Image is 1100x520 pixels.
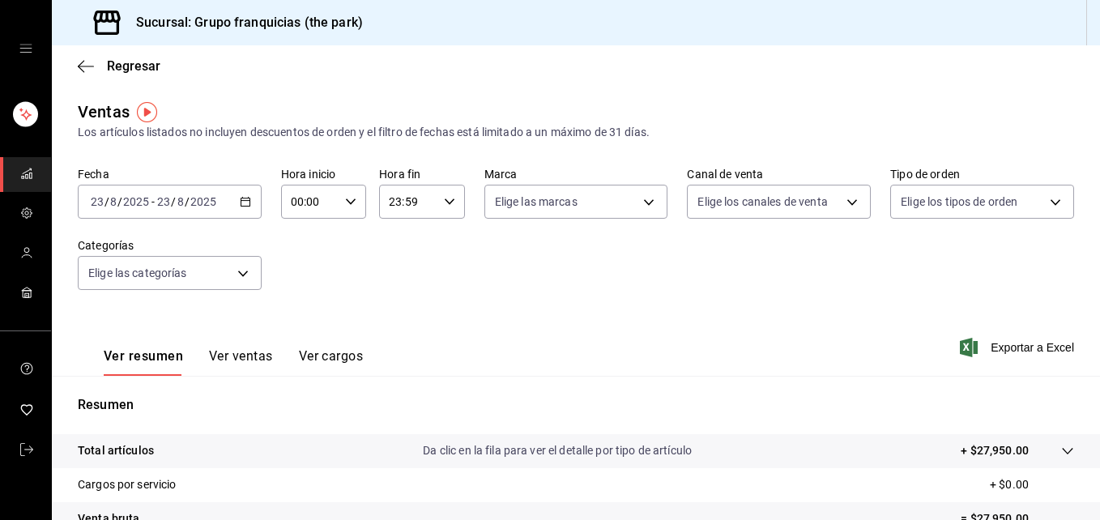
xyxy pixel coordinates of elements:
label: Fecha [78,168,262,180]
button: Ver cargos [299,348,364,376]
button: Exportar a Excel [963,338,1074,357]
button: Ver resumen [104,348,183,376]
div: Ventas [78,100,130,124]
div: Los artículos listados no incluyen descuentos de orden y el filtro de fechas está limitado a un m... [78,124,1074,141]
input: -- [156,195,171,208]
p: + $0.00 [990,476,1074,493]
p: Resumen [78,395,1074,415]
span: Regresar [107,58,160,74]
label: Canal de venta [687,168,871,180]
p: + $27,950.00 [961,442,1029,459]
label: Hora fin [379,168,464,180]
button: Regresar [78,58,160,74]
input: -- [90,195,104,208]
span: / [104,195,109,208]
img: Tooltip marker [137,102,157,122]
p: Da clic en la fila para ver el detalle por tipo de artículo [423,442,692,459]
button: open drawer [19,42,32,55]
p: Cargos por servicio [78,476,177,493]
label: Categorías [78,240,262,251]
h3: Sucursal: Grupo franquicias (the park) [123,13,363,32]
span: / [171,195,176,208]
label: Marca [484,168,668,180]
span: Elige los tipos de orden [901,194,1017,210]
input: ---- [122,195,150,208]
input: -- [109,195,117,208]
div: navigation tabs [104,348,363,376]
button: Ver ventas [209,348,273,376]
p: Total artículos [78,442,154,459]
span: - [151,195,155,208]
input: -- [177,195,185,208]
label: Hora inicio [281,168,366,180]
span: Elige los canales de venta [697,194,827,210]
span: Elige las categorías [88,265,187,281]
span: / [185,195,190,208]
input: ---- [190,195,217,208]
span: / [117,195,122,208]
label: Tipo de orden [890,168,1074,180]
span: Elige las marcas [495,194,578,210]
